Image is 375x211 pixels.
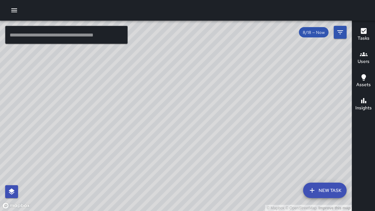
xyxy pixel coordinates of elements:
[358,58,370,65] h6: Users
[356,81,371,88] h6: Assets
[358,35,370,42] h6: Tasks
[352,93,375,116] button: Insights
[303,183,347,198] button: New Task
[352,23,375,46] button: Tasks
[334,26,347,39] button: Filters
[355,105,372,112] h6: Insights
[299,30,329,35] span: 8/18 — Now
[352,70,375,93] button: Assets
[352,46,375,70] button: Users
